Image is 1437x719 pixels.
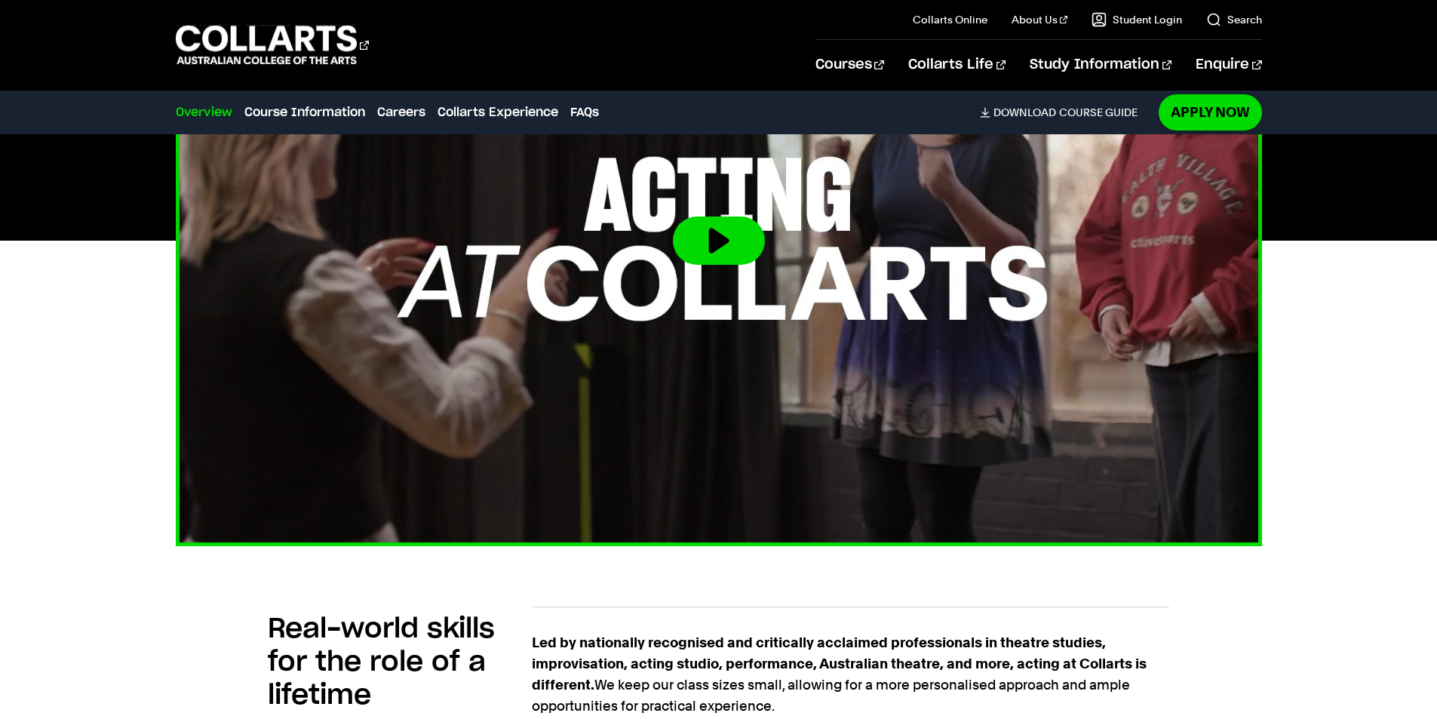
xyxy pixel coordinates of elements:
a: Search [1206,12,1262,27]
a: Overview [176,103,232,121]
a: Collarts Life [908,40,1006,90]
p: We keep our class sizes small, allowing for a more personalised approach and ample opportunities ... [532,632,1169,717]
a: Courses [815,40,884,90]
a: Enquire [1196,40,1261,90]
a: Careers [377,103,425,121]
a: DownloadCourse Guide [980,106,1150,119]
h2: Real-world skills for the role of a lifetime [268,613,532,712]
a: Course Information [244,103,365,121]
a: Study Information [1030,40,1171,90]
a: About Us [1012,12,1067,27]
a: Student Login [1092,12,1182,27]
a: Collarts Online [913,12,987,27]
strong: Led by nationally recognised and critically acclaimed professionals in theatre studies, improvisa... [532,635,1147,693]
a: Apply Now [1159,94,1262,130]
span: Download [993,106,1056,119]
a: Collarts Experience [438,103,558,121]
div: Go to homepage [176,23,369,66]
a: FAQs [570,103,599,121]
